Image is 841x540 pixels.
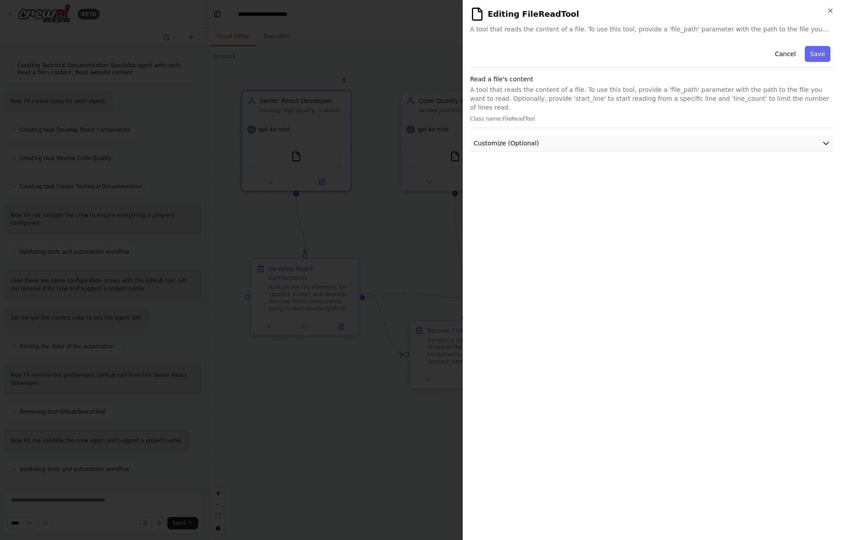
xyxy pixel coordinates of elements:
[470,75,834,84] h3: Read a file's content
[769,46,801,62] button: Cancel
[470,25,834,34] span: A tool that reads the content of a file. To use this tool, provide a 'file_path' parameter with t...
[805,46,830,62] button: Save
[470,115,834,122] p: Class name: FileReadTool
[470,7,834,21] h2: Editing FileReadTool
[470,7,484,21] img: FileReadTool
[470,85,834,112] p: A tool that reads the content of a file. To use this tool, provide a 'file_path' parameter with t...
[470,135,834,152] button: Customize (Optional)
[474,139,539,148] span: Customize (Optional)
